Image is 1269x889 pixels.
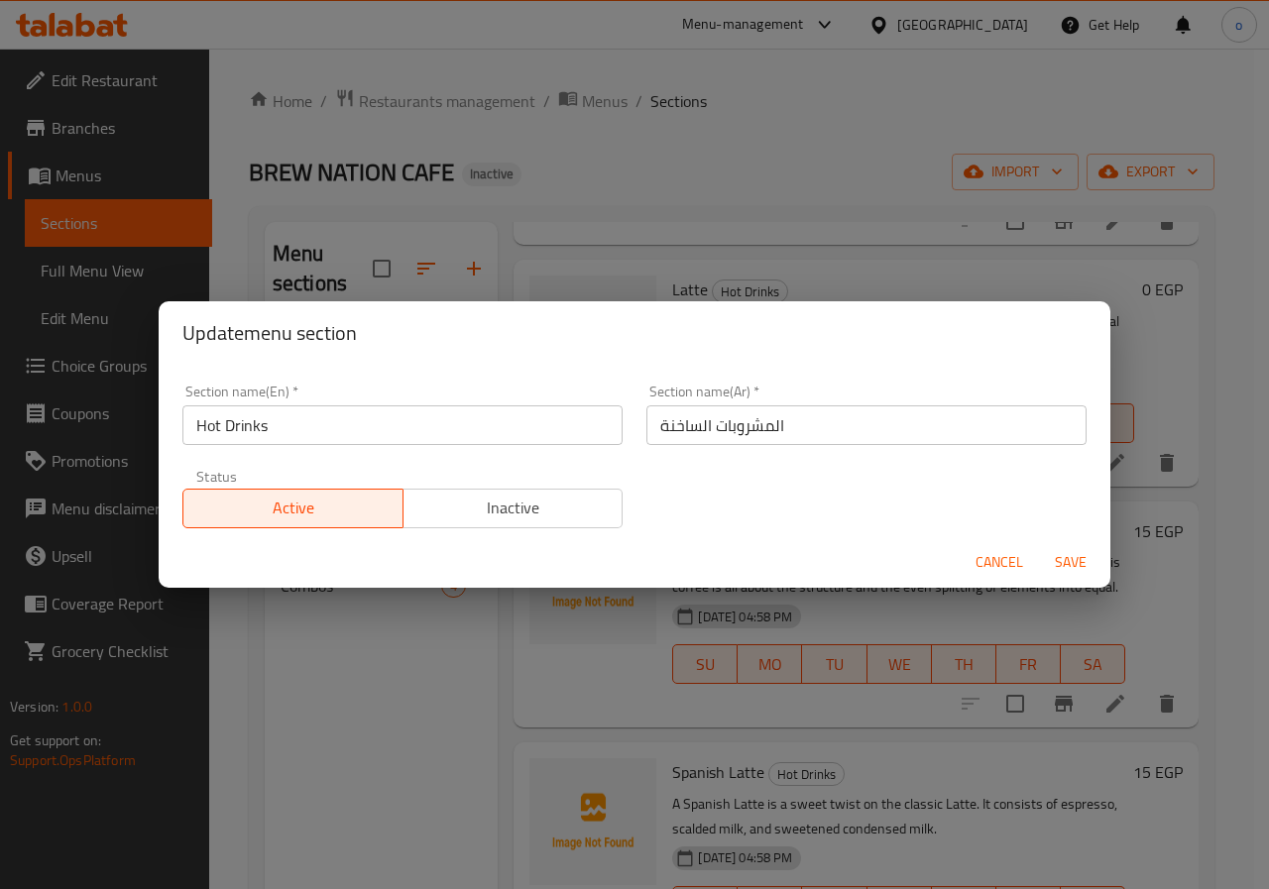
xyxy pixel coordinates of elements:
[191,494,396,522] span: Active
[976,550,1023,575] span: Cancel
[182,317,1087,349] h2: Update menu section
[182,489,404,528] button: Active
[646,405,1087,445] input: Please enter section name(ar)
[182,405,623,445] input: Please enter section name(en)
[968,544,1031,581] button: Cancel
[1039,544,1102,581] button: Save
[411,494,616,522] span: Inactive
[1047,550,1095,575] span: Save
[403,489,624,528] button: Inactive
